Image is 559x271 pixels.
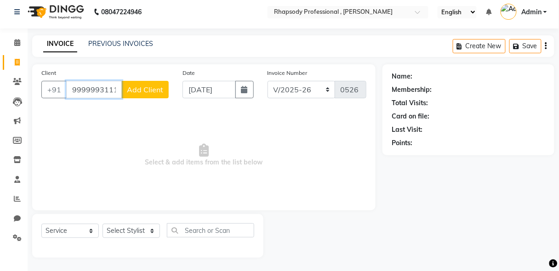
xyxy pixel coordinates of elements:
div: Membership: [392,85,432,95]
button: +91 [41,81,67,98]
input: Search or Scan [167,223,254,237]
div: Card on file: [392,112,429,121]
button: Save [509,39,542,53]
div: Total Visits: [392,98,428,108]
img: Admin [501,4,517,20]
button: Add Client [121,81,169,98]
span: Add Client [127,85,163,94]
input: Search by Name/Mobile/Email/Code [66,81,122,98]
div: Name: [392,72,412,81]
button: Create New [453,39,506,53]
label: Invoice Number [268,69,308,77]
span: Admin [521,7,542,17]
a: INVOICE [43,36,77,52]
div: Last Visit: [392,125,422,135]
a: PREVIOUS INVOICES [88,40,153,48]
span: Select & add items from the list below [41,109,366,201]
div: Points: [392,138,412,148]
label: Date [183,69,195,77]
label: Client [41,69,56,77]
